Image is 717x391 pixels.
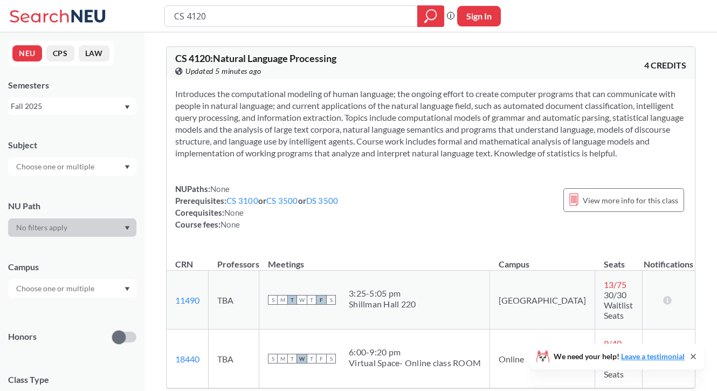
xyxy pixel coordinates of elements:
[349,358,481,368] div: Virtual Space- Online class ROOM
[8,200,136,212] div: NU Path
[297,295,307,305] span: W
[316,295,326,305] span: F
[307,295,316,305] span: T
[490,330,595,388] td: Online
[604,338,622,348] span: 9 / 40
[259,248,490,271] th: Meetings
[604,279,626,290] span: 13 / 75
[316,354,326,363] span: F
[175,354,199,364] a: 18440
[306,196,339,205] a: DS 3500
[326,354,336,363] span: S
[8,139,136,151] div: Subject
[278,295,287,305] span: M
[644,59,686,71] span: 4 CREDITS
[8,279,136,298] div: Dropdown arrow
[8,331,37,343] p: Honors
[307,354,316,363] span: T
[125,105,130,109] svg: Dropdown arrow
[226,196,258,205] a: CS 3100
[11,282,101,295] input: Choose one or multiple
[125,287,130,291] svg: Dropdown arrow
[209,330,259,388] td: TBA
[11,100,123,112] div: Fall 2025
[278,354,287,363] span: M
[175,258,193,270] div: CRN
[287,354,297,363] span: T
[8,98,136,115] div: Fall 2025Dropdown arrow
[175,295,199,305] a: 11490
[46,45,74,61] button: CPS
[12,45,42,61] button: NEU
[79,45,109,61] button: LAW
[209,248,259,271] th: Professors
[185,65,261,77] span: Updated 5 minutes ago
[125,165,130,169] svg: Dropdown arrow
[8,157,136,176] div: Dropdown arrow
[268,295,278,305] span: S
[8,79,136,91] div: Semesters
[621,352,685,361] a: Leave a testimonial
[490,248,595,271] th: Campus
[209,271,259,330] td: TBA
[349,347,481,358] div: 6:00 - 9:20 pm
[349,299,416,310] div: Shillman Hall 220
[224,208,244,217] span: None
[595,248,643,271] th: Seats
[125,226,130,230] svg: Dropdown arrow
[424,9,437,24] svg: magnifying glass
[8,261,136,273] div: Campus
[457,6,501,26] button: Sign In
[175,88,686,159] section: Introduces the computational modeling of human language; the ongoing effort to create computer pr...
[266,196,298,205] a: CS 3500
[297,354,307,363] span: W
[490,271,595,330] td: [GEOGRAPHIC_DATA]
[173,7,410,25] input: Class, professor, course number, "phrase"
[349,288,416,299] div: 3:25 - 5:05 pm
[11,160,101,173] input: Choose one or multiple
[326,295,336,305] span: S
[220,219,240,229] span: None
[268,354,278,363] span: S
[287,295,297,305] span: T
[175,52,336,64] span: CS 4120 : Natural Language Processing
[175,183,338,230] div: NUPaths: Prerequisites: or or Corequisites: Course fees:
[583,194,678,207] span: View more info for this class
[642,248,695,271] th: Notifications
[8,218,136,237] div: Dropdown arrow
[210,184,230,194] span: None
[8,374,136,386] span: Class Type
[604,290,633,320] span: 30/30 Waitlist Seats
[554,353,685,360] span: We need your help!
[417,5,444,27] div: magnifying glass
